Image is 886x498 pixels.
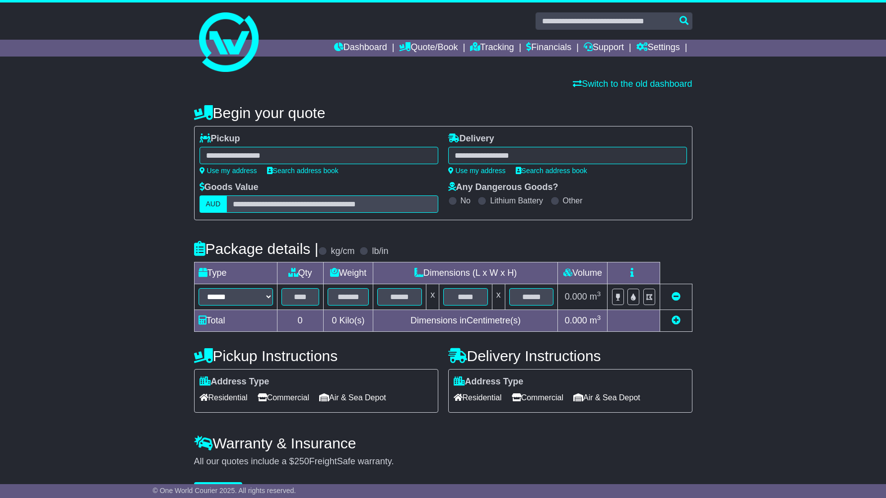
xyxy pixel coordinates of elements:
span: © One World Courier 2025. All rights reserved. [153,487,296,495]
span: Residential [200,390,248,405]
td: Kilo(s) [323,310,373,332]
a: Financials [526,40,571,57]
h4: Begin your quote [194,105,692,121]
a: Search address book [267,167,339,175]
span: 0.000 [565,292,587,302]
sup: 3 [597,290,601,298]
label: Delivery [448,133,494,144]
a: Use my address [200,167,257,175]
span: 0 [332,315,337,325]
td: Dimensions (L x W x H) [373,262,558,284]
td: Volume [558,262,608,284]
a: Dashboard [334,40,387,57]
div: All our quotes include a $ FreightSafe warranty. [194,456,692,467]
td: x [492,284,505,310]
a: Support [584,40,624,57]
td: x [426,284,439,310]
span: 0.000 [565,315,587,325]
span: 250 [294,456,309,466]
label: Lithium Battery [490,196,543,205]
h4: Pickup Instructions [194,348,438,364]
a: Tracking [470,40,514,57]
span: Air & Sea Depot [573,390,640,405]
span: Commercial [258,390,309,405]
label: No [461,196,471,205]
a: Use my address [448,167,506,175]
td: Type [194,262,277,284]
span: Commercial [512,390,563,405]
h4: Delivery Instructions [448,348,692,364]
td: Qty [277,262,323,284]
sup: 3 [597,314,601,321]
label: kg/cm [331,246,354,257]
label: Pickup [200,133,240,144]
span: Residential [454,390,502,405]
a: Switch to the old dashboard [573,79,692,89]
label: Other [563,196,583,205]
label: Address Type [200,376,270,387]
h4: Warranty & Insurance [194,435,692,451]
label: Address Type [454,376,524,387]
td: 0 [277,310,323,332]
td: Total [194,310,277,332]
td: Dimensions in Centimetre(s) [373,310,558,332]
label: Goods Value [200,182,259,193]
label: Any Dangerous Goods? [448,182,558,193]
h4: Package details | [194,241,319,257]
span: Air & Sea Depot [319,390,386,405]
label: lb/in [372,246,388,257]
a: Quote/Book [399,40,458,57]
span: m [590,292,601,302]
td: Weight [323,262,373,284]
a: Remove this item [672,292,681,302]
span: m [590,315,601,325]
label: AUD [200,195,227,213]
a: Settings [636,40,680,57]
a: Add new item [672,315,681,325]
a: Search address book [516,167,587,175]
